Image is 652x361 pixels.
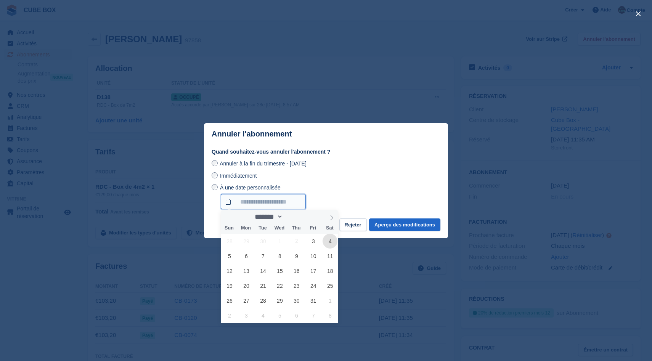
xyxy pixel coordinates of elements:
span: October 19, 2025 [222,278,237,293]
span: November 6, 2025 [289,308,304,323]
span: November 5, 2025 [272,308,287,323]
span: October 2, 2025 [289,234,304,249]
span: October 8, 2025 [272,249,287,263]
select: Month [252,213,283,221]
span: October 22, 2025 [272,278,287,293]
span: October 1, 2025 [272,234,287,249]
span: October 26, 2025 [222,293,237,308]
span: October 14, 2025 [255,263,270,278]
button: Rejeter [339,218,367,231]
span: November 4, 2025 [255,308,270,323]
span: October 11, 2025 [323,249,337,263]
span: November 8, 2025 [323,308,337,323]
span: October 3, 2025 [306,234,321,249]
button: close [632,8,644,20]
input: Immédiatement [212,172,218,178]
span: Immédiatement [220,173,257,179]
span: October 27, 2025 [239,293,254,308]
span: Sun [221,226,238,231]
span: November 7, 2025 [306,308,321,323]
span: Thu [288,226,305,231]
span: September 28, 2025 [222,234,237,249]
span: Tue [254,226,271,231]
input: Annuler à la fin du trimestre - [DATE] [212,160,218,166]
span: October 7, 2025 [255,249,270,263]
span: October 16, 2025 [289,263,304,278]
input: À une date personnalisée [221,194,306,209]
label: Quand souhaitez-vous annuler l'abonnement ? [212,148,440,156]
span: October 20, 2025 [239,278,254,293]
span: October 17, 2025 [306,263,321,278]
button: Aperçu des modifications [369,218,440,231]
input: Year [283,213,307,221]
span: October 28, 2025 [255,293,270,308]
span: October 4, 2025 [323,234,337,249]
span: October 18, 2025 [323,263,337,278]
span: October 30, 2025 [289,293,304,308]
span: October 29, 2025 [272,293,287,308]
span: October 15, 2025 [272,263,287,278]
span: October 24, 2025 [306,278,321,293]
p: Annuler l'abonnement [212,130,292,138]
span: October 10, 2025 [306,249,321,263]
span: Wed [271,226,288,231]
span: October 23, 2025 [289,278,304,293]
span: October 31, 2025 [306,293,321,308]
span: Annuler à la fin du trimestre - [DATE] [220,160,307,167]
span: September 30, 2025 [255,234,270,249]
span: October 21, 2025 [255,278,270,293]
span: Fri [305,226,321,231]
span: October 5, 2025 [222,249,237,263]
span: Mon [238,226,254,231]
input: À une date personnalisée [212,184,218,190]
span: November 3, 2025 [239,308,254,323]
span: November 2, 2025 [222,308,237,323]
span: Sat [321,226,338,231]
span: October 9, 2025 [289,249,304,263]
span: October 13, 2025 [239,263,254,278]
span: October 6, 2025 [239,249,254,263]
span: À une date personnalisée [220,185,281,191]
span: September 29, 2025 [239,234,254,249]
span: November 1, 2025 [323,293,337,308]
span: October 25, 2025 [323,278,337,293]
span: October 12, 2025 [222,263,237,278]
